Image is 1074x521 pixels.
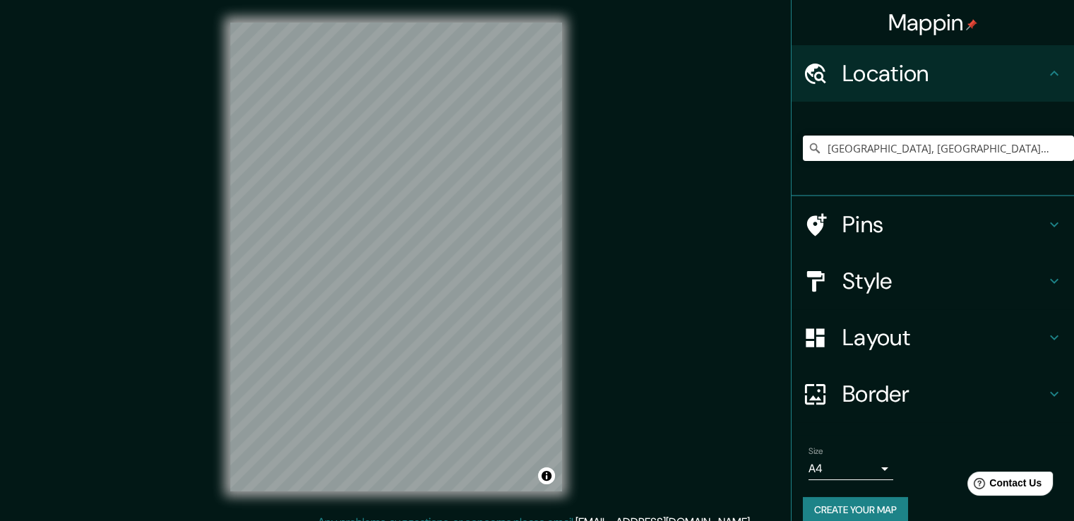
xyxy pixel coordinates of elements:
[809,445,823,457] label: Size
[230,23,562,491] canvas: Map
[792,366,1074,422] div: Border
[538,467,555,484] button: Toggle attribution
[948,466,1058,505] iframe: Help widget launcher
[803,136,1074,161] input: Pick your city or area
[809,457,893,480] div: A4
[842,380,1046,408] h4: Border
[792,309,1074,366] div: Layout
[888,8,978,37] h4: Mappin
[842,210,1046,239] h4: Pins
[842,323,1046,352] h4: Layout
[966,19,977,30] img: pin-icon.png
[792,45,1074,102] div: Location
[842,59,1046,88] h4: Location
[792,253,1074,309] div: Style
[842,267,1046,295] h4: Style
[792,196,1074,253] div: Pins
